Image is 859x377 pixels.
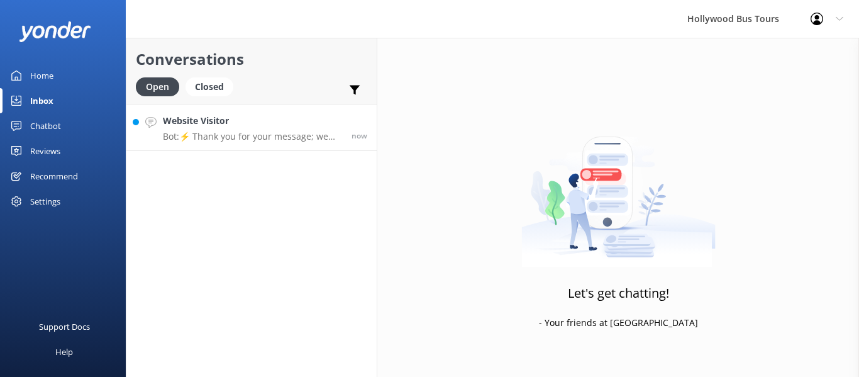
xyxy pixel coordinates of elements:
div: Support Docs [39,314,90,339]
h2: Conversations [136,47,367,71]
a: Closed [186,79,240,93]
div: Home [30,63,53,88]
p: - Your friends at [GEOGRAPHIC_DATA] [539,316,698,330]
div: Open [136,77,179,96]
img: artwork of a man stealing a conversation from at giant smartphone [521,110,716,267]
img: yonder-white-logo.png [19,21,91,42]
div: Closed [186,77,233,96]
div: Inbox [30,88,53,113]
h4: Website Visitor [163,114,342,128]
div: Recommend [30,164,78,189]
div: Help [55,339,73,364]
span: Sep 17 2025 04:17pm (UTC -07:00) America/Tijuana [352,130,367,141]
div: Chatbot [30,113,61,138]
h3: Let's get chatting! [568,283,669,303]
div: Reviews [30,138,60,164]
div: Settings [30,189,60,214]
p: Bot: ⚡ Thank you for your message; we are connecting you to a team member who will be with you sh... [163,131,342,142]
a: Open [136,79,186,93]
a: Website VisitorBot:⚡ Thank you for your message; we are connecting you to a team member who will ... [126,104,377,151]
